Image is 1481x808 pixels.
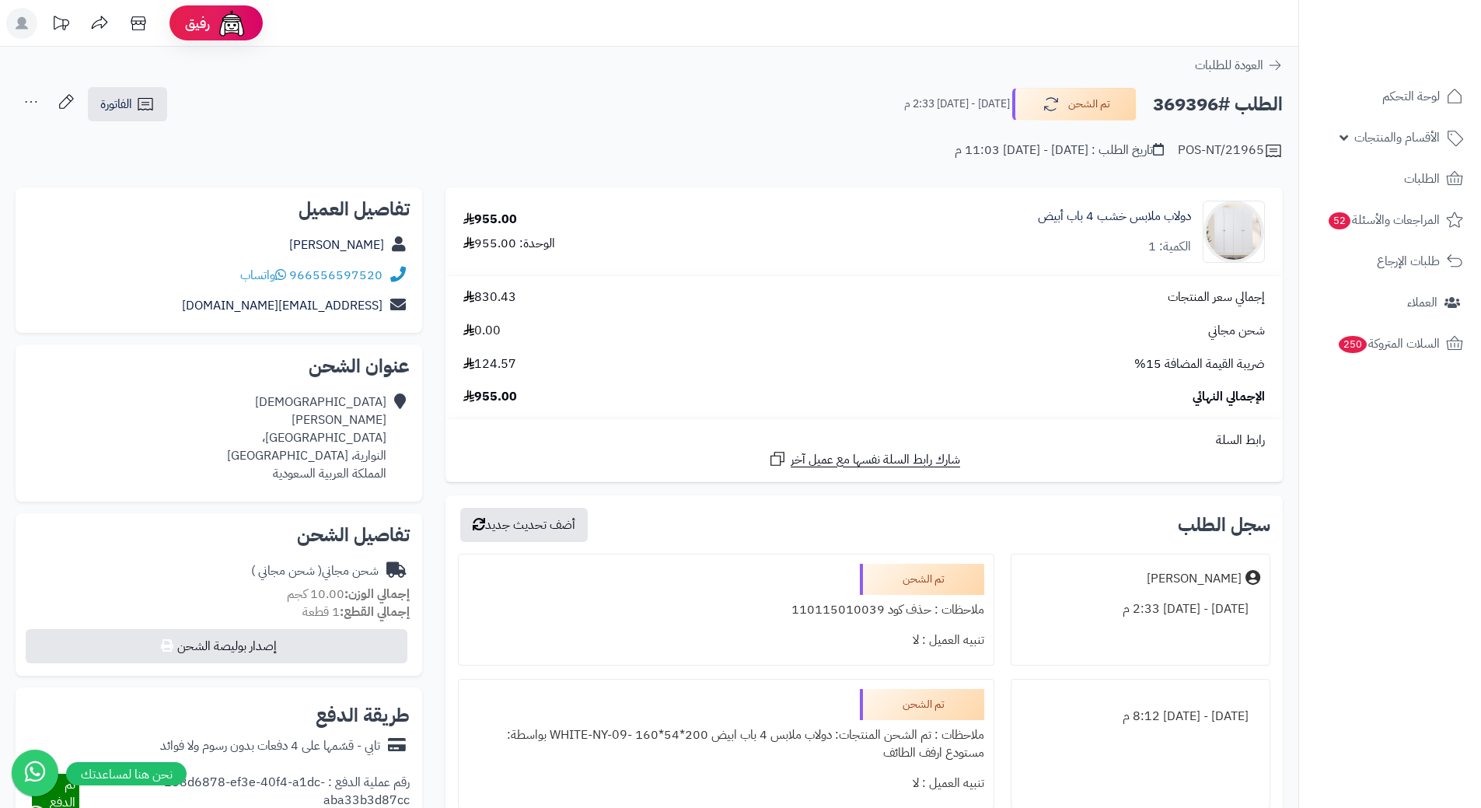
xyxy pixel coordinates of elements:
[100,95,132,114] span: الفاتورة
[468,720,983,768] div: ملاحظات : تم الشحن المنتجات: دولاب ملابس 4 باب ابيض 200*54*160 -WHITE-NY-09 بواسطة: مستودع ارفف ا...
[1012,88,1137,121] button: تم الشحن
[240,266,286,285] a: واتساب
[1178,142,1283,160] div: POS-NT/21965
[28,357,410,376] h2: عنوان الشحن
[1134,355,1265,373] span: ضريبة القيمة المضافة 15%
[1308,284,1472,321] a: العملاء
[251,562,379,580] div: شحن مجاني
[1178,516,1270,534] h3: سجل الطلب
[1407,292,1437,313] span: العملاء
[1337,333,1440,355] span: السلات المتروكة
[28,200,410,219] h2: تفاصيل العميل
[1021,594,1260,624] div: [DATE] - [DATE] 2:33 م
[1404,168,1440,190] span: الطلبات
[1153,89,1283,121] h2: الطلب #369396
[302,603,410,621] small: 1 قطعة
[26,629,407,663] button: إصدار بوليصة الشحن
[768,449,960,469] a: شارك رابط السلة نفسها مع عميل آخر
[289,236,384,254] a: [PERSON_NAME]
[904,96,1010,112] small: [DATE] - [DATE] 2:33 م
[185,14,210,33] span: رفيق
[216,8,247,39] img: ai-face.png
[1308,160,1472,198] a: الطلبات
[1354,127,1440,149] span: الأقسام والمنتجات
[468,625,983,656] div: تنبيه العميل : لا
[468,768,983,799] div: تنبيه العميل : لا
[463,211,517,229] div: 955.00
[452,432,1277,449] div: رابط السلة
[1329,212,1350,229] span: 52
[160,737,380,755] div: تابي - قسّمها على 4 دفعات بدون رسوم ولا فوائد
[344,585,410,603] strong: إجمالي الوزن:
[463,322,501,340] span: 0.00
[460,508,588,542] button: أضف تحديث جديد
[1021,701,1260,732] div: [DATE] - [DATE] 8:12 م
[316,706,410,725] h2: طريقة الدفع
[1168,289,1265,306] span: إجمالي سعر المنتجات
[463,355,516,373] span: 124.57
[791,451,960,469] span: شارك رابط السلة نفسها مع عميل آخر
[955,142,1164,159] div: تاريخ الطلب : [DATE] - [DATE] 11:03 م
[182,296,382,315] a: [EMAIL_ADDRESS][DOMAIN_NAME]
[1377,250,1440,272] span: طلبات الإرجاع
[1308,78,1472,115] a: لوحة التحكم
[88,87,167,121] a: الفاتورة
[340,603,410,621] strong: إجمالي القطع:
[860,564,984,595] div: تم الشحن
[1195,56,1283,75] a: العودة للطلبات
[1339,336,1367,353] span: 250
[1203,201,1264,263] img: 1751790847-1-90x90.jpg
[1148,238,1191,256] div: الكمية: 1
[1208,322,1265,340] span: شحن مجاني
[41,8,80,43] a: تحديثات المنصة
[251,561,322,580] span: ( شحن مجاني )
[463,388,517,406] span: 955.00
[1193,388,1265,406] span: الإجمالي النهائي
[1375,44,1466,76] img: logo-2.png
[1382,86,1440,107] span: لوحة التحكم
[1195,56,1263,75] span: العودة للطلبات
[1308,325,1472,362] a: السلات المتروكة250
[1308,201,1472,239] a: المراجعات والأسئلة52
[287,585,410,603] small: 10.00 كجم
[860,689,984,720] div: تم الشحن
[28,526,410,544] h2: تفاصيل الشحن
[1147,570,1242,588] div: [PERSON_NAME]
[1038,208,1191,226] a: دولاب ملابس خشب 4 باب أبيض
[289,266,382,285] a: 966556597520
[463,235,555,253] div: الوحدة: 955.00
[463,289,516,306] span: 830.43
[1308,243,1472,280] a: طلبات الإرجاع
[227,394,386,482] div: [DEMOGRAPHIC_DATA] [PERSON_NAME] [GEOGRAPHIC_DATA]، النوارية، [GEOGRAPHIC_DATA] المملكة العربية ا...
[1327,209,1440,231] span: المراجعات والأسئلة
[468,595,983,625] div: ملاحظات : حذف كود 110115010039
